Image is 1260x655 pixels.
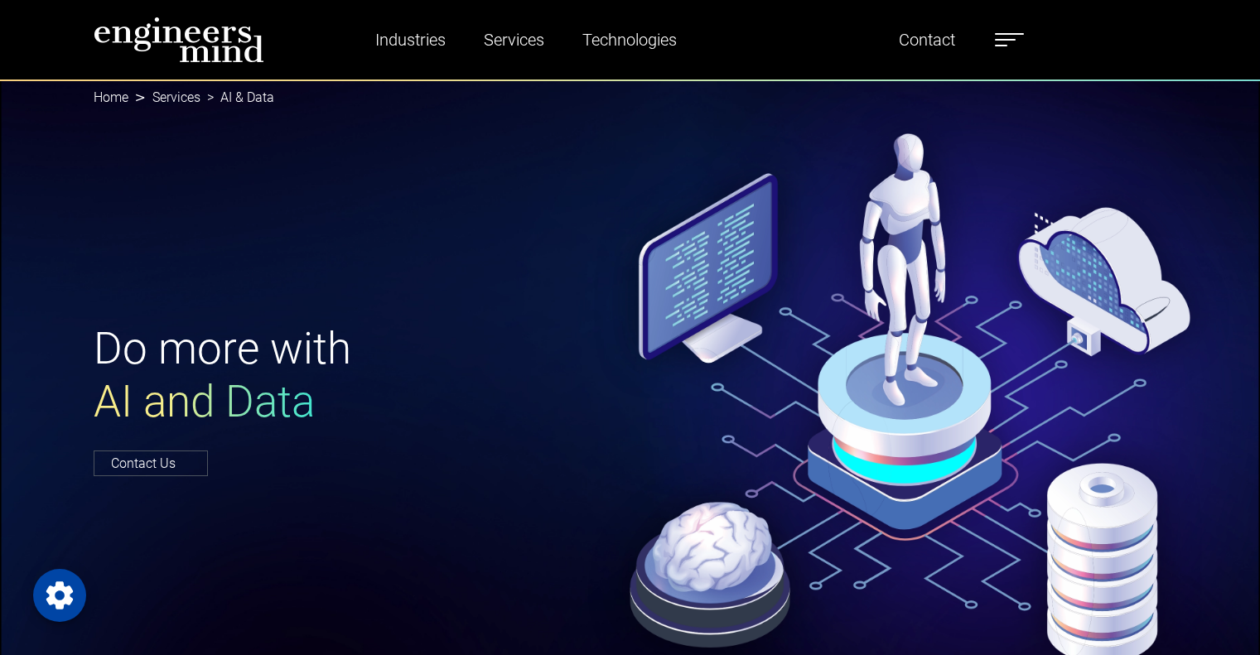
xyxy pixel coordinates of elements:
a: Contact Us [94,450,208,476]
a: Technologies [576,21,683,59]
nav: breadcrumb [94,79,1167,116]
li: AI & Data [200,88,274,108]
span: AI and Data [94,376,315,427]
a: Home [94,89,128,105]
h1: Do more with [94,323,620,428]
a: Services [152,89,200,105]
a: Contact [892,21,962,59]
img: logo [94,17,264,63]
a: Services [477,21,551,59]
a: Industries [369,21,452,59]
